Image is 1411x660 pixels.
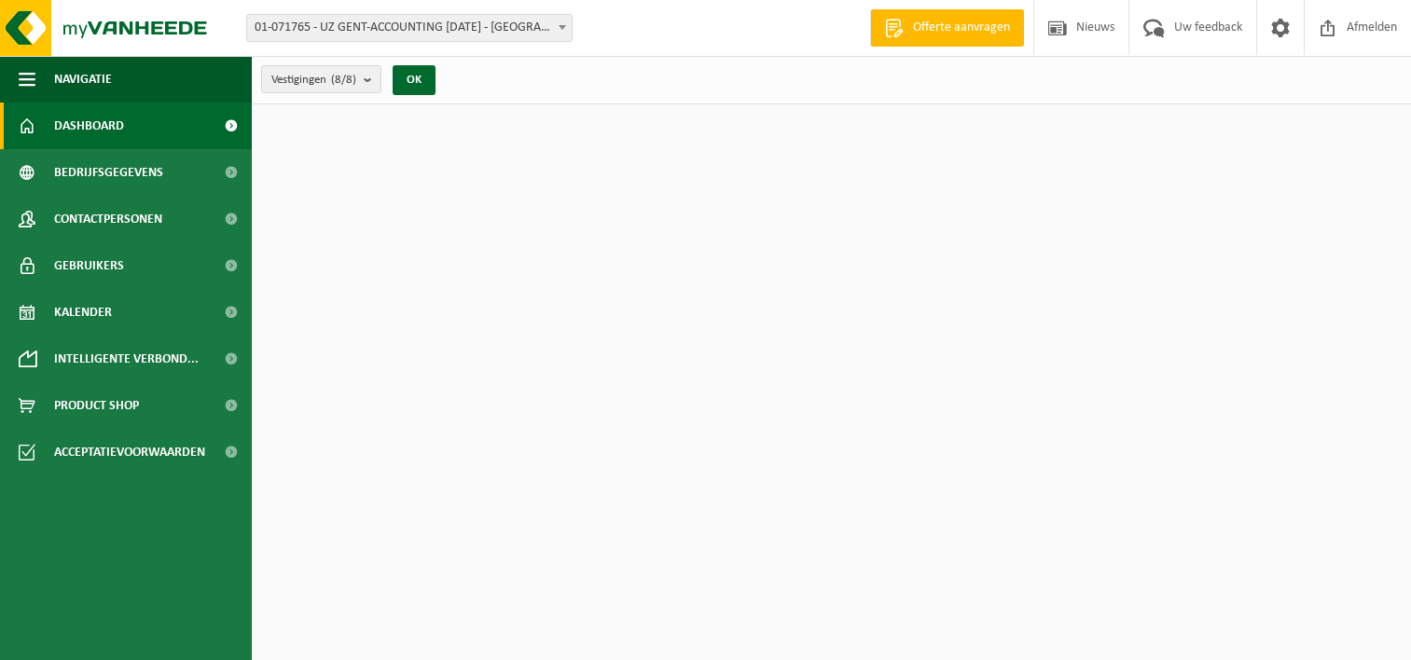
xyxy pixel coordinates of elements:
[393,65,436,95] button: OK
[908,19,1015,37] span: Offerte aanvragen
[54,103,124,149] span: Dashboard
[54,382,139,429] span: Product Shop
[246,14,573,42] span: 01-071765 - UZ GENT-ACCOUNTING 0 BC - GENT
[54,289,112,336] span: Kalender
[247,15,572,41] span: 01-071765 - UZ GENT-ACCOUNTING 0 BC - GENT
[870,9,1024,47] a: Offerte aanvragen
[54,196,162,242] span: Contactpersonen
[54,149,163,196] span: Bedrijfsgegevens
[54,56,112,103] span: Navigatie
[54,336,199,382] span: Intelligente verbond...
[271,66,356,94] span: Vestigingen
[331,74,356,86] count: (8/8)
[54,429,205,475] span: Acceptatievoorwaarden
[261,65,381,93] button: Vestigingen(8/8)
[54,242,124,289] span: Gebruikers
